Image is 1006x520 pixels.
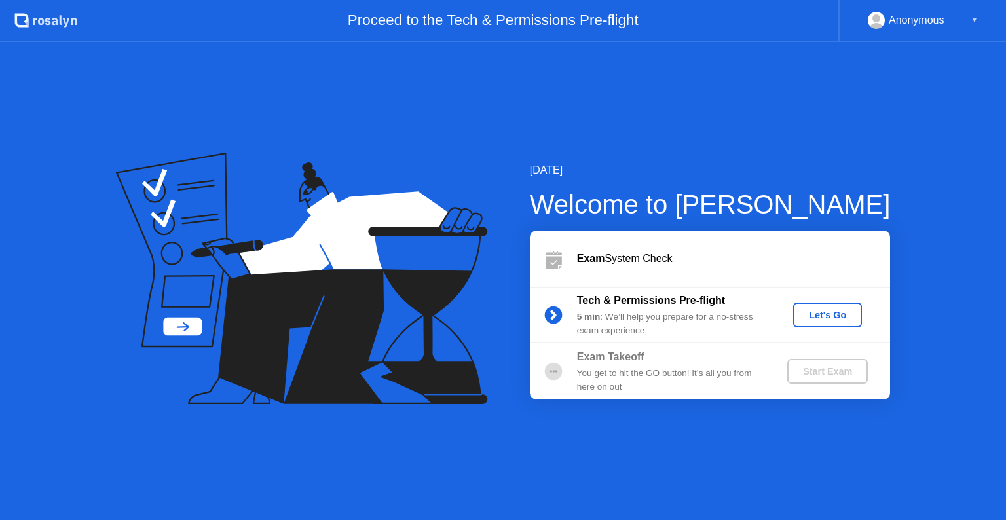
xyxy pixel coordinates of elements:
div: You get to hit the GO button! It’s all you from here on out [577,367,766,394]
div: System Check [577,251,890,267]
div: Anonymous [889,12,944,29]
b: Exam Takeoff [577,351,644,362]
div: ▼ [971,12,978,29]
button: Let's Go [793,303,862,327]
div: Let's Go [798,310,857,320]
div: Start Exam [792,366,863,377]
div: [DATE] [530,162,891,178]
div: Welcome to [PERSON_NAME] [530,185,891,224]
button: Start Exam [787,359,868,384]
b: Exam [577,253,605,264]
b: 5 min [577,312,601,322]
b: Tech & Permissions Pre-flight [577,295,725,306]
div: : We’ll help you prepare for a no-stress exam experience [577,310,766,337]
